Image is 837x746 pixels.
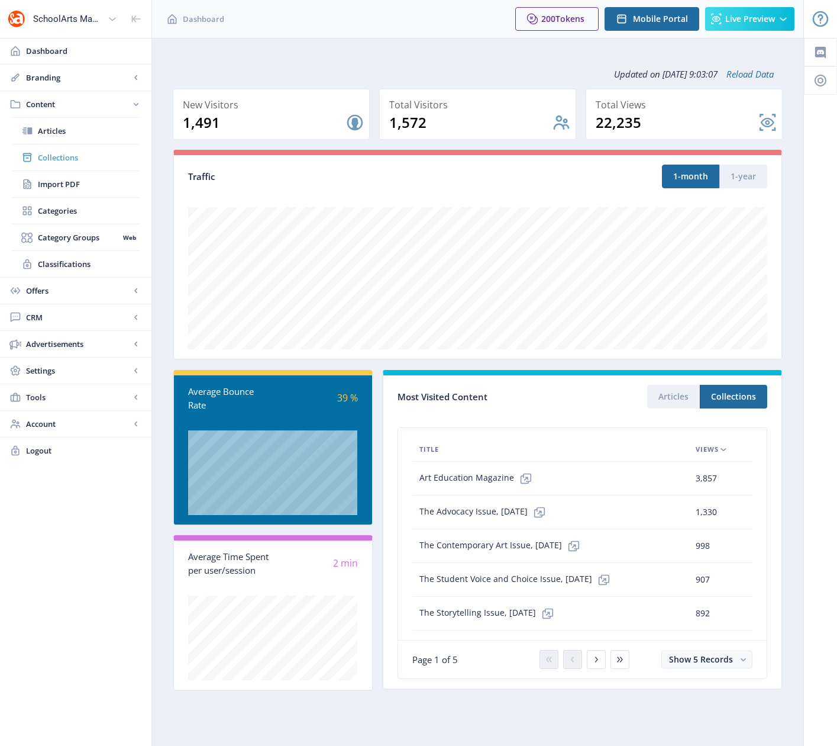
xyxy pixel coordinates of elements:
[389,97,571,113] div: Total Visitors
[661,651,752,668] button: Show 5 Records
[718,68,774,80] a: Reload Data
[26,445,142,456] span: Logout
[26,98,130,110] span: Content
[419,534,586,558] span: The Contemporary Art Issue, [DATE]
[555,13,584,24] span: Tokens
[398,388,583,406] div: Most Visited Content
[188,550,273,577] div: Average Time Spent per user/session
[12,118,140,144] a: Articles
[26,45,142,57] span: Dashboard
[183,113,345,132] div: 1,491
[38,125,140,137] span: Articles
[26,365,130,377] span: Settings
[419,442,439,456] span: Title
[412,654,458,665] span: Page 1 of 5
[188,385,273,411] div: Average Bounce Rate
[669,654,733,665] span: Show 5 Records
[596,97,777,113] div: Total Views
[696,471,717,485] span: 3,857
[696,606,710,620] span: 892
[26,311,130,323] span: CRM
[389,113,552,132] div: 1,572
[119,231,140,243] nb-badge: Web
[596,113,758,132] div: 22,235
[26,418,130,430] span: Account
[647,385,700,409] button: Articles
[12,198,140,224] a: Categories
[12,251,140,277] a: Classifications
[605,7,699,31] button: Mobile Portal
[419,568,616,591] span: The Student Voice and Choice Issue, [DATE]
[696,539,710,553] span: 998
[700,385,767,409] button: Collections
[12,144,140,171] a: Collections
[696,442,719,456] span: Views
[12,171,140,197] a: Import PDF
[419,602,560,625] span: The Storytelling Issue, [DATE]
[38,258,140,270] span: Classifications
[173,59,783,89] div: Updated on [DATE] 9:03:07
[33,6,103,32] div: SchoolArts Magazine
[26,72,130,83] span: Branding
[419,500,551,524] span: The Advocacy Issue, [DATE]
[273,557,357,570] div: 2 min
[419,467,538,490] span: Art Education Magazine
[633,14,688,24] span: Mobile Portal
[696,573,710,587] span: 907
[662,165,719,188] button: 1-month
[183,13,224,25] span: Dashboard
[719,165,767,188] button: 1-year
[725,14,775,24] span: Live Preview
[12,224,140,250] a: Category GroupsWeb
[38,152,140,163] span: Collections
[696,505,717,519] span: 1,330
[188,170,478,184] div: Traffic
[26,338,130,350] span: Advertisements
[38,178,140,190] span: Import PDF
[26,285,130,297] span: Offers
[183,97,364,113] div: New Visitors
[337,391,358,404] span: 39 %
[7,9,26,28] img: properties.app_icon.png
[515,7,599,31] button: 200Tokens
[38,205,140,217] span: Categories
[26,391,130,403] span: Tools
[38,231,119,243] span: Category Groups
[705,7,794,31] button: Live Preview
